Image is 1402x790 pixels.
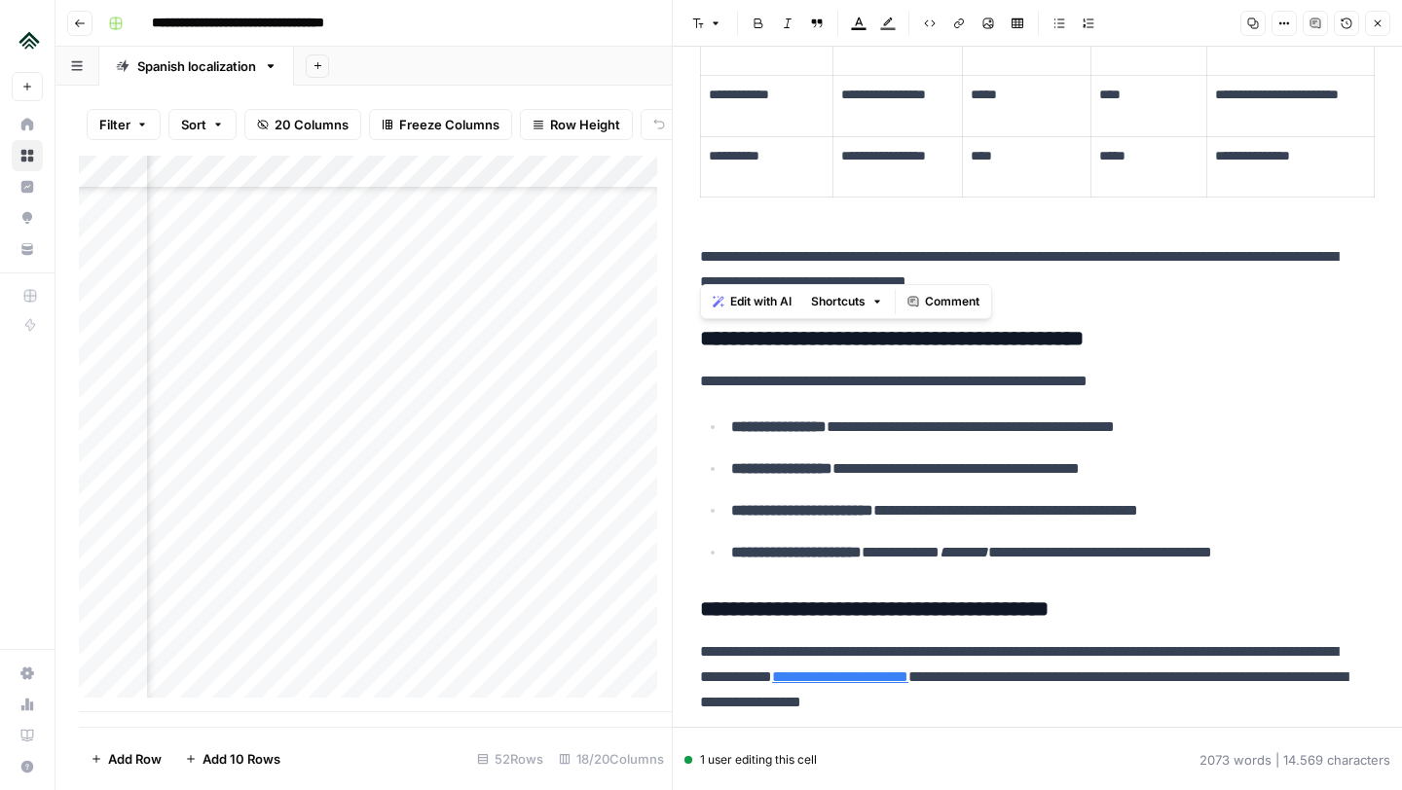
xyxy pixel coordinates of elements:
span: 20 Columns [275,115,349,134]
span: Comment [925,293,979,310]
div: v 4.0.25 [55,31,95,47]
span: Sort [181,115,206,134]
button: Add 10 Rows [173,743,292,774]
div: Spanish localization [137,56,256,76]
div: 18/20 Columns [551,743,672,774]
span: Filter [99,115,130,134]
img: website_grey.svg [31,51,47,66]
a: Opportunities [12,202,43,233]
button: Shortcuts [803,289,891,314]
img: Uplisting Logo [12,22,47,57]
span: Add 10 Rows [203,749,280,769]
button: Help + Support [12,751,43,782]
img: tab_keywords_by_traffic_grey.svg [207,113,223,128]
button: Filter [87,109,161,140]
button: Workspace: Uplisting [12,16,43,64]
a: Browse [12,140,43,171]
img: tab_domain_overview_orange.svg [81,113,96,128]
a: Insights [12,171,43,202]
button: Add Row [79,743,173,774]
div: Palabras clave [229,115,310,127]
button: Row Height [520,109,633,140]
div: 52 Rows [469,743,551,774]
span: Row Height [550,115,620,134]
div: Dominio: [DOMAIN_NAME] [51,51,218,66]
a: Your Data [12,233,43,265]
button: Edit with AI [705,289,799,314]
div: 1 user editing this cell [684,751,817,769]
span: Add Row [108,749,162,769]
div: Dominio [102,115,149,127]
span: Shortcuts [811,293,866,310]
span: Edit with AI [730,293,792,310]
div: 2073 words | 14.569 characters [1199,750,1390,770]
button: Sort [168,109,237,140]
button: Comment [900,289,987,314]
a: Usage [12,689,43,720]
button: 20 Columns [244,109,361,140]
button: Undo [641,109,717,140]
a: Home [12,109,43,140]
img: logo_orange.svg [31,31,47,47]
a: Spanish localization [99,47,294,86]
button: Freeze Columns [369,109,512,140]
a: Learning Hub [12,720,43,751]
a: Settings [12,658,43,689]
span: Freeze Columns [399,115,499,134]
